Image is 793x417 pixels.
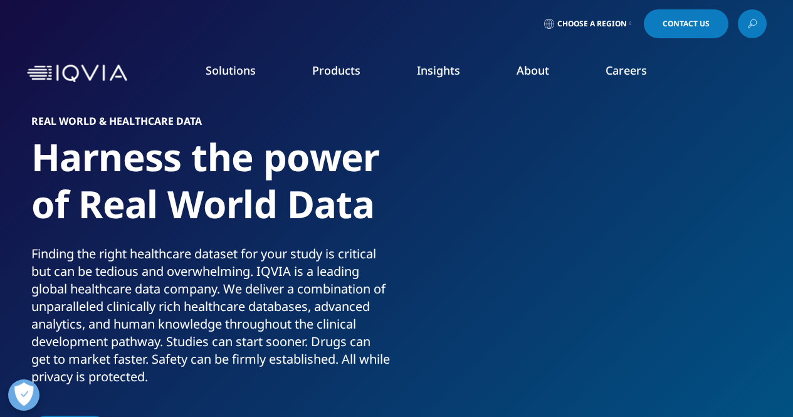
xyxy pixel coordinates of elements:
[206,63,256,78] a: Solutions
[606,63,647,78] a: Careers
[644,9,728,38] a: Contact Us
[312,63,360,78] a: Products
[557,19,627,29] span: Choose a Region
[417,63,460,78] a: Insights
[31,116,392,134] h6: Real World & Healthcare Data
[663,20,710,28] span: Contact Us
[426,116,762,367] img: 2054_young-woman-touching-big-digital-monitor.jpg
[31,134,392,245] h1: Harness the power of Real World Data
[31,245,392,393] p: Finding the right healthcare dataset for your study is critical but can be tedious and overwhelmi...
[8,379,39,411] button: Open Preferences
[517,63,549,78] a: About
[132,44,767,103] nav: Primary
[27,65,127,83] img: IQVIA Healthcare Information Technology and Pharma Clinical Research Company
